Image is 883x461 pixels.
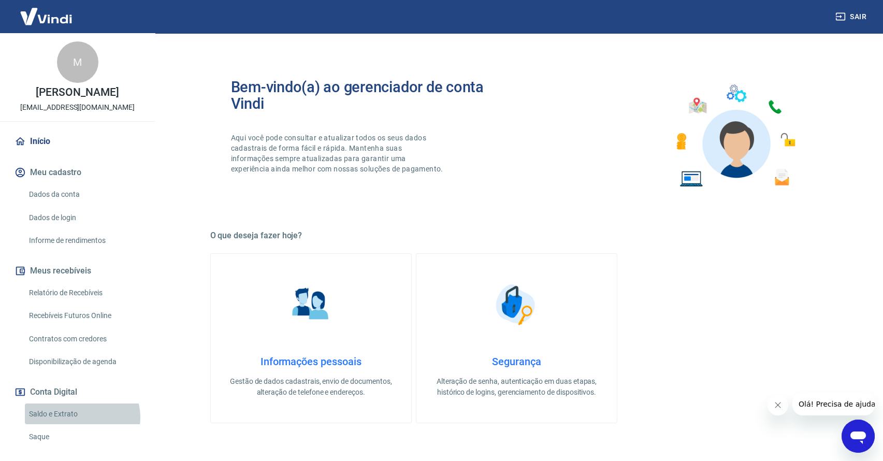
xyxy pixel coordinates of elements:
[210,253,412,423] a: Informações pessoaisInformações pessoaisGestão de dados cadastrais, envio de documentos, alteraçã...
[25,328,142,350] a: Contratos com credores
[25,230,142,251] a: Informe de rendimentos
[210,230,823,241] h5: O que deseja fazer hoje?
[833,7,871,26] button: Sair
[25,207,142,228] a: Dados de login
[227,355,395,368] h4: Informações pessoais
[12,130,142,153] a: Início
[768,395,788,415] iframe: Fechar mensagem
[667,79,803,193] img: Imagem de um avatar masculino com diversos icones exemplificando as funcionalidades do gerenciado...
[433,376,600,398] p: Alteração de senha, autenticação em duas etapas, histórico de logins, gerenciamento de dispositivos.
[12,381,142,404] button: Conta Digital
[490,279,542,330] img: Segurança
[285,279,337,330] img: Informações pessoais
[12,1,80,32] img: Vindi
[57,41,98,83] div: M
[231,79,517,112] h2: Bem-vindo(a) ao gerenciador de conta Vindi
[842,420,875,453] iframe: Botão para abrir a janela de mensagens
[25,305,142,326] a: Recebíveis Futuros Online
[36,87,119,98] p: [PERSON_NAME]
[25,282,142,304] a: Relatório de Recebíveis
[433,355,600,368] h4: Segurança
[416,253,617,423] a: SegurançaSegurançaAlteração de senha, autenticação em duas etapas, histórico de logins, gerenciam...
[12,260,142,282] button: Meus recebíveis
[25,426,142,448] a: Saque
[227,376,395,398] p: Gestão de dados cadastrais, envio de documentos, alteração de telefone e endereços.
[792,393,875,415] iframe: Mensagem da empresa
[20,102,135,113] p: [EMAIL_ADDRESS][DOMAIN_NAME]
[25,404,142,425] a: Saldo e Extrato
[12,161,142,184] button: Meu cadastro
[6,7,87,16] span: Olá! Precisa de ajuda?
[25,184,142,205] a: Dados da conta
[25,351,142,372] a: Disponibilização de agenda
[231,133,445,174] p: Aqui você pode consultar e atualizar todos os seus dados cadastrais de forma fácil e rápida. Mant...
